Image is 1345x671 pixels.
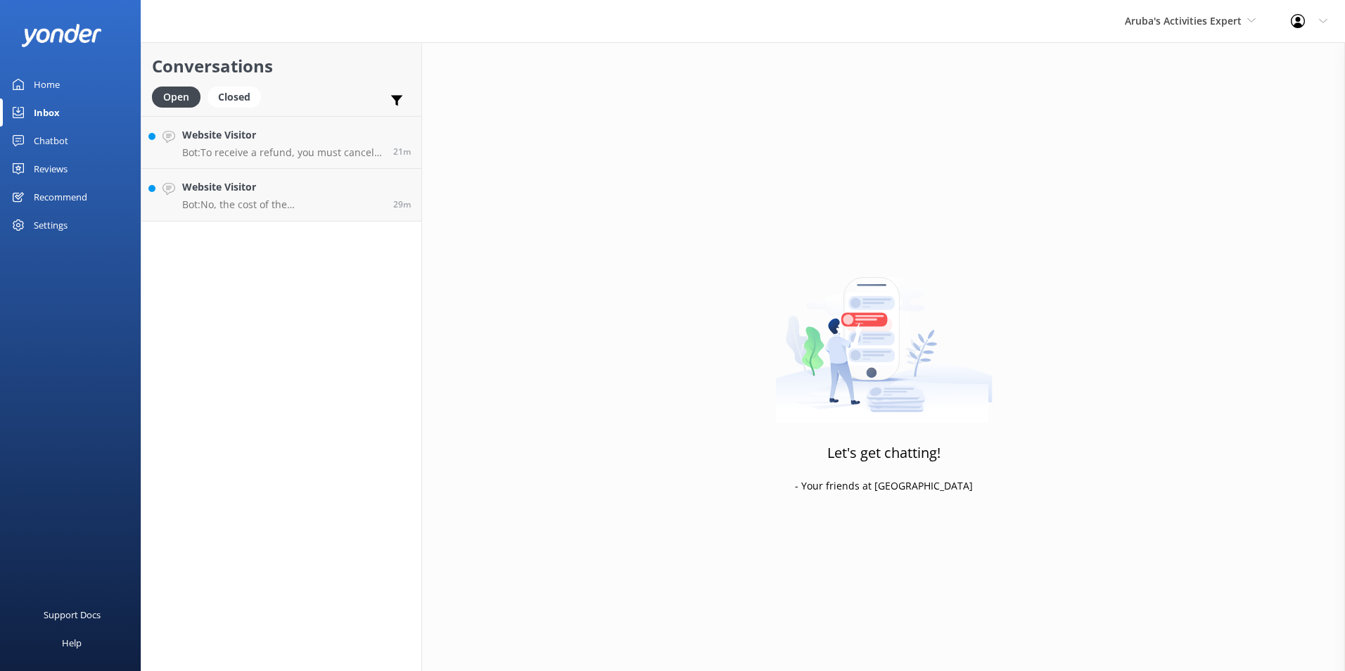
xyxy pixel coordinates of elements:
div: Help [62,629,82,657]
p: - Your friends at [GEOGRAPHIC_DATA] [795,478,973,494]
h2: Conversations [152,53,411,79]
div: Inbox [34,98,60,127]
p: Bot: To receive a refund, you must cancel your booking at least 72 hours before your scheduled to... [182,146,383,159]
div: Open [152,87,200,108]
span: Sep 01 2025 02:22pm (UTC -04:00) America/Caracas [393,198,411,210]
span: Sep 01 2025 02:30pm (UTC -04:00) America/Caracas [393,146,411,158]
div: Chatbot [34,127,68,155]
div: Support Docs [44,601,101,629]
div: Closed [208,87,261,108]
h4: Website Visitor [182,179,383,195]
a: Open [152,89,208,104]
img: yonder-white-logo.png [21,24,102,47]
a: Closed [208,89,268,104]
div: Reviews [34,155,68,183]
a: Website VisitorBot:No, the cost of the [GEOGRAPHIC_DATA] transfer includes both the trip to your ... [141,169,421,222]
a: Website VisitorBot:To receive a refund, you must cancel your booking at least 72 hours before you... [141,116,421,169]
div: Home [34,70,60,98]
h4: Website Visitor [182,127,383,143]
div: Recommend [34,183,87,211]
h3: Let's get chatting! [827,442,941,464]
p: Bot: No, the cost of the [GEOGRAPHIC_DATA] transfer includes both the trip to your hotel and the ... [182,198,383,211]
img: artwork of a man stealing a conversation from at giant smartphone [775,248,993,423]
div: Settings [34,211,68,239]
span: Aruba's Activities Expert [1125,14,1242,27]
